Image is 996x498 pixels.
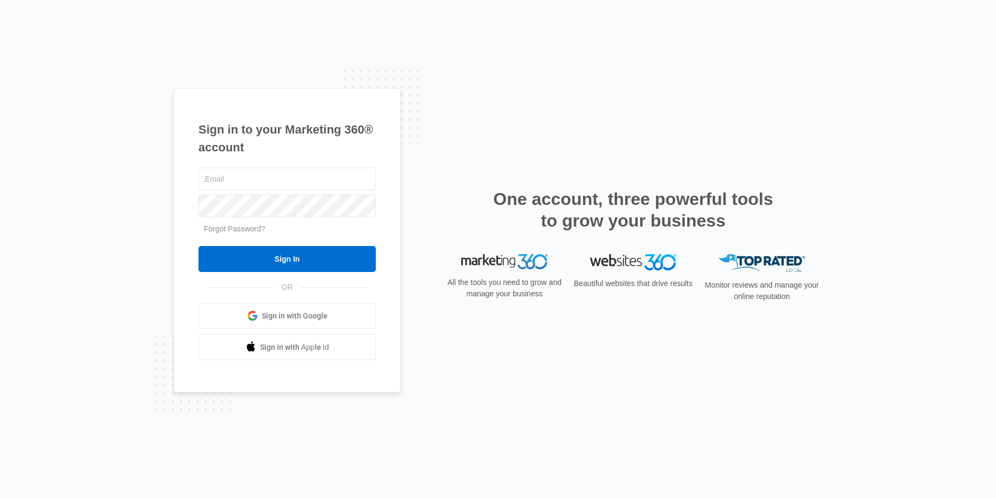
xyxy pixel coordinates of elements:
span: Sign in with Apple Id [260,342,329,353]
span: OR [274,282,301,293]
p: All the tools you need to grow and manage your business [444,277,565,300]
h1: Sign in to your Marketing 360® account [198,121,376,156]
img: Top Rated Local [719,254,805,272]
p: Monitor reviews and manage your online reputation [701,280,822,302]
span: Sign in with Google [262,310,328,322]
h2: One account, three powerful tools to grow your business [490,188,776,231]
input: Email [198,168,376,190]
a: Sign in with Google [198,303,376,329]
img: Websites 360 [590,254,676,270]
input: Sign In [198,246,376,272]
img: Marketing 360 [461,254,548,269]
a: Forgot Password? [204,224,265,233]
p: Beautiful websites that drive results [573,278,694,289]
a: Sign in with Apple Id [198,334,376,360]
